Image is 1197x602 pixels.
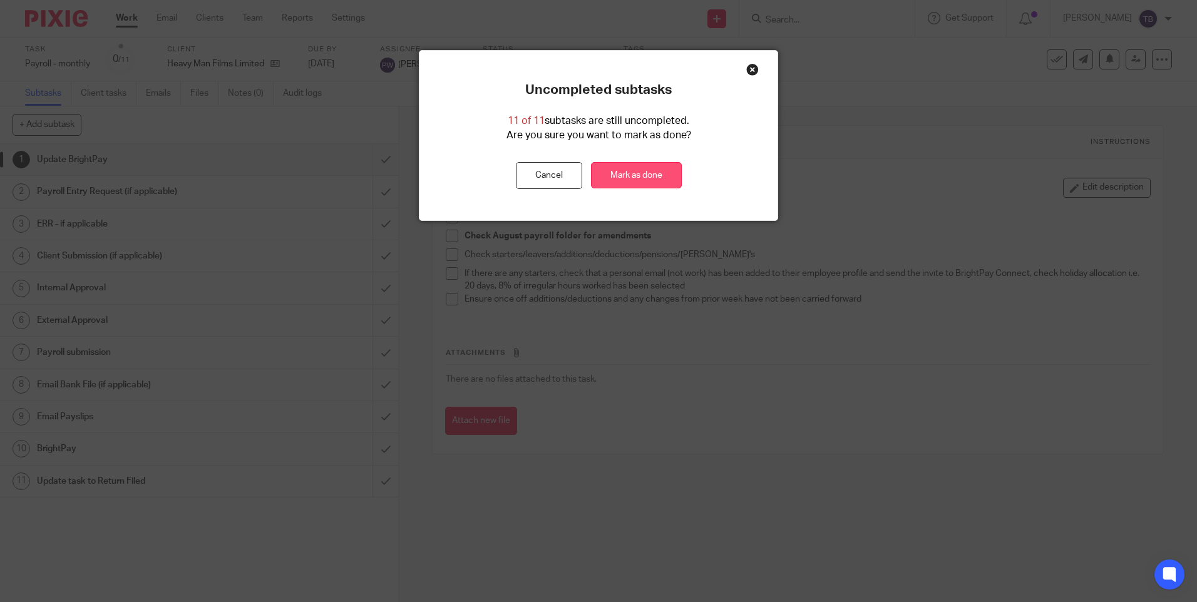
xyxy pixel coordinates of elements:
p: Are you sure you want to mark as done? [506,128,691,143]
p: Uncompleted subtasks [525,82,672,98]
p: subtasks are still uncompleted. [508,114,689,128]
a: Mark as done [591,162,682,189]
span: 11 of 11 [508,116,545,126]
div: Close this dialog window [746,63,759,76]
button: Cancel [516,162,582,189]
